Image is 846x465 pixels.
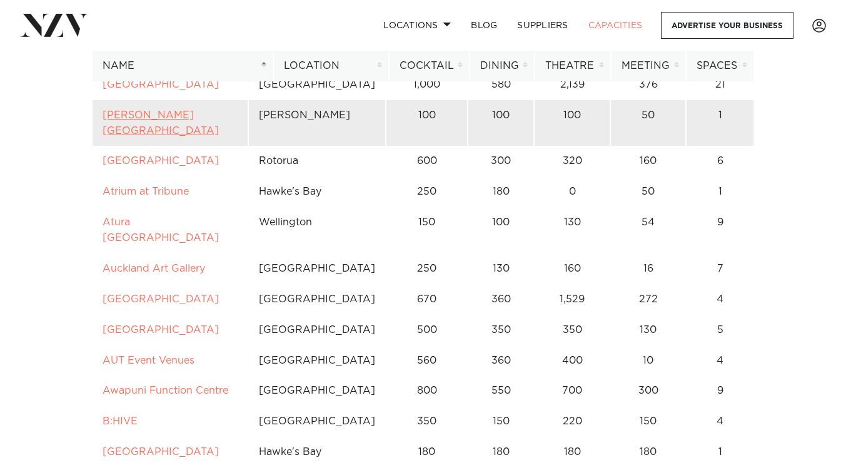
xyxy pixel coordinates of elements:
a: SUPPLIERS [507,12,578,39]
td: 9 [686,376,754,406]
a: [GEOGRAPHIC_DATA] [103,156,219,166]
td: 360 [468,284,534,315]
td: 130 [610,315,686,345]
td: 800 [386,376,468,406]
td: 4 [686,345,754,376]
td: 1 [686,100,754,146]
td: 360 [468,345,534,376]
td: 250 [386,176,468,207]
td: 150 [386,207,468,253]
td: 220 [534,406,610,437]
td: 272 [610,284,686,315]
td: 50 [610,176,686,207]
td: 21 [686,69,754,100]
th: Meeting: activate to sort column ascending [611,51,686,81]
td: 2,139 [534,69,610,100]
td: 100 [534,100,610,146]
td: 700 [534,376,610,406]
td: 100 [468,100,534,146]
a: [GEOGRAPHIC_DATA] [103,79,219,89]
td: [GEOGRAPHIC_DATA] [248,315,386,345]
td: [GEOGRAPHIC_DATA] [248,376,386,406]
th: Spaces: activate to sort column ascending [686,51,754,81]
td: 350 [468,315,534,345]
td: 5 [686,315,754,345]
td: 4 [686,406,754,437]
td: 10 [610,345,686,376]
a: Advertise your business [661,12,793,39]
td: 300 [468,146,534,176]
a: Capacities [578,12,653,39]
td: 376 [610,69,686,100]
img: nzv-logo.png [20,14,88,36]
a: AUT Event Venues [103,355,194,365]
td: 7 [686,253,754,284]
a: [GEOGRAPHIC_DATA] [103,294,219,304]
td: 350 [534,315,610,345]
td: 670 [386,284,468,315]
td: 1,529 [534,284,610,315]
td: Rotorua [248,146,386,176]
td: 100 [386,100,468,146]
td: 320 [534,146,610,176]
td: 54 [610,207,686,253]
td: 300 [610,376,686,406]
td: 400 [534,345,610,376]
td: 350 [386,406,468,437]
a: [PERSON_NAME][GEOGRAPHIC_DATA] [103,110,219,136]
td: 560 [386,345,468,376]
td: 550 [468,376,534,406]
td: 130 [534,207,610,253]
td: 150 [610,406,686,437]
td: Hawke's Bay [248,176,386,207]
a: Auckland Art Gallery [103,263,205,273]
td: [GEOGRAPHIC_DATA] [248,69,386,100]
td: 150 [468,406,534,437]
td: 130 [468,253,534,284]
td: 580 [468,69,534,100]
a: Atrium at Tribune [103,187,189,197]
a: [GEOGRAPHIC_DATA] [103,447,219,457]
td: 1 [686,176,754,207]
td: 4 [686,284,754,315]
th: Dining: activate to sort column ascending [470,51,535,81]
td: 6 [686,146,754,176]
td: 100 [468,207,534,253]
a: BLOG [461,12,507,39]
td: [GEOGRAPHIC_DATA] [248,253,386,284]
td: 16 [610,253,686,284]
td: 160 [534,253,610,284]
td: [PERSON_NAME] [248,100,386,146]
td: 50 [610,100,686,146]
td: 9 [686,207,754,253]
a: Atura [GEOGRAPHIC_DATA] [103,217,219,243]
th: Cocktail: activate to sort column ascending [389,51,470,81]
td: 250 [386,253,468,284]
a: [GEOGRAPHIC_DATA] [103,325,219,335]
td: 160 [610,146,686,176]
td: 0 [534,176,610,207]
td: 500 [386,315,468,345]
td: [GEOGRAPHIC_DATA] [248,345,386,376]
a: B:HIVE [103,416,138,426]
th: Name: activate to sort column descending [92,51,273,81]
td: 600 [386,146,468,176]
th: Location: activate to sort column ascending [273,51,389,81]
a: Awapuni Function Centre [103,386,228,396]
td: [GEOGRAPHIC_DATA] [248,284,386,315]
a: Locations [373,12,461,39]
td: 1,000 [386,69,468,100]
td: [GEOGRAPHIC_DATA] [248,406,386,437]
td: 180 [468,176,534,207]
td: Wellington [248,207,386,253]
th: Theatre: activate to sort column ascending [535,51,611,81]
